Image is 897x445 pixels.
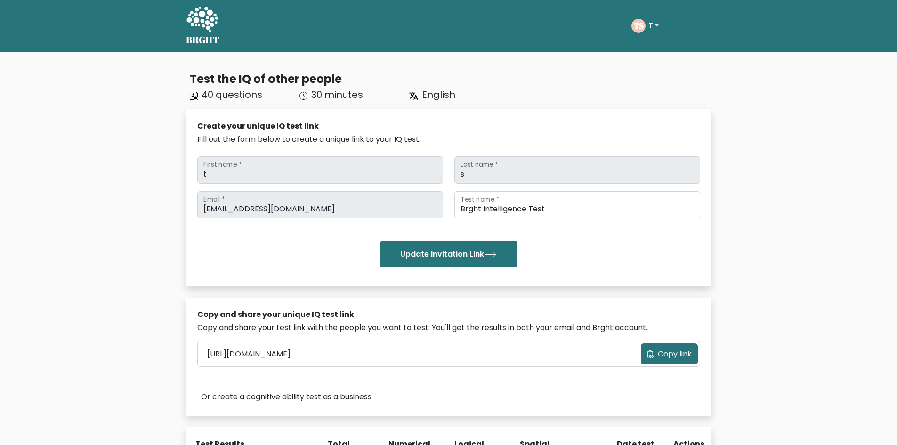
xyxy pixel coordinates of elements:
[380,241,517,267] button: Update Invitation Link
[190,71,711,88] div: Test the IQ of other people
[186,34,220,46] h5: BRGHT
[633,20,643,31] text: TS
[641,343,698,364] button: Copy link
[658,348,692,360] span: Copy link
[197,134,700,145] div: Fill out the form below to create a unique link to your IQ test.
[186,4,220,48] a: BRGHT
[197,191,443,218] input: Email
[197,156,443,184] input: First name
[454,156,700,184] input: Last name
[197,322,700,333] div: Copy and share your test link with the people you want to test. You'll get the results in both yo...
[454,191,700,218] input: Test name
[197,309,700,320] div: Copy and share your unique IQ test link
[202,88,262,101] span: 40 questions
[422,88,455,101] span: English
[197,121,700,132] div: Create your unique IQ test link
[646,20,662,32] button: T
[201,391,372,403] a: Or create a cognitive ability test as a business
[311,88,363,101] span: 30 minutes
